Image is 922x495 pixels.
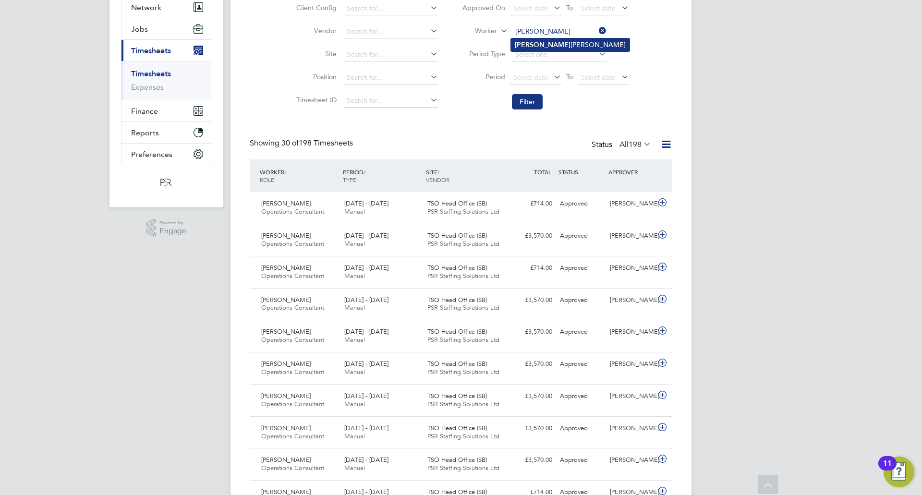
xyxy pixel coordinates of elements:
[344,303,365,312] span: Manual
[293,96,337,104] label: Timesheet ID
[427,231,487,240] span: TSO Head Office (SB)
[293,3,337,12] label: Client Config
[512,94,543,109] button: Filter
[344,272,365,280] span: Manual
[344,456,388,464] span: [DATE] - [DATE]
[284,168,286,176] span: /
[261,456,311,464] span: [PERSON_NAME]
[158,175,175,190] img: psrsolutions-logo-retina.png
[131,24,148,34] span: Jobs
[261,327,311,336] span: [PERSON_NAME]
[606,388,656,404] div: [PERSON_NAME]
[884,457,914,487] button: Open Resource Center, 11 new notifications
[427,207,499,216] span: PSR Staffing Solutions Ltd
[515,41,570,49] b: [PERSON_NAME]
[581,4,616,12] span: Select date
[121,61,211,100] div: Timesheets
[340,163,424,188] div: PERIOD
[159,219,186,227] span: Powered by
[250,138,355,148] div: Showing
[261,392,311,400] span: [PERSON_NAME]
[556,421,606,436] div: Approved
[344,464,365,472] span: Manual
[261,368,324,376] span: Operations Consultant
[462,3,505,12] label: Approved On
[261,424,311,432] span: [PERSON_NAME]
[344,400,365,408] span: Manual
[343,25,438,38] input: Search for...
[257,163,340,188] div: WORKER
[344,432,365,440] span: Manual
[281,138,353,148] span: 198 Timesheets
[364,168,365,176] span: /
[344,207,365,216] span: Manual
[454,26,497,36] label: Worker
[293,26,337,35] label: Vendor
[513,73,548,82] span: Select date
[344,360,388,368] span: [DATE] - [DATE]
[427,303,499,312] span: PSR Staffing Solutions Ltd
[261,264,311,272] span: [PERSON_NAME]
[513,4,548,12] span: Select date
[427,432,499,440] span: PSR Staffing Solutions Ltd
[629,140,642,149] span: 198
[556,163,606,181] div: STATUS
[427,272,499,280] span: PSR Staffing Solutions Ltd
[131,107,158,116] span: Finance
[121,40,211,61] button: Timesheets
[261,240,324,248] span: Operations Consultant
[261,207,324,216] span: Operations Consultant
[883,463,892,476] div: 11
[344,231,388,240] span: [DATE] - [DATE]
[427,400,499,408] span: PSR Staffing Solutions Ltd
[512,25,607,38] input: Search for...
[343,176,356,183] span: TYPE
[427,368,499,376] span: PSR Staffing Solutions Ltd
[260,176,274,183] span: ROLE
[556,292,606,308] div: Approved
[427,392,487,400] span: TSO Head Office (SB)
[427,424,487,432] span: TSO Head Office (SB)
[506,292,556,308] div: £3,570.00
[512,48,607,61] input: Select one
[121,122,211,143] button: Reports
[424,163,507,188] div: SITE
[462,72,505,81] label: Period
[261,336,324,344] span: Operations Consultant
[343,94,438,108] input: Search for...
[606,356,656,372] div: [PERSON_NAME]
[426,176,449,183] span: VENDOR
[344,424,388,432] span: [DATE] - [DATE]
[281,138,299,148] span: 30 of
[556,260,606,276] div: Approved
[556,388,606,404] div: Approved
[344,327,388,336] span: [DATE] - [DATE]
[606,163,656,181] div: APPROVER
[344,392,388,400] span: [DATE] - [DATE]
[506,260,556,276] div: £714.00
[344,199,388,207] span: [DATE] - [DATE]
[556,228,606,244] div: Approved
[121,144,211,165] button: Preferences
[619,140,651,149] label: All
[131,46,171,55] span: Timesheets
[506,452,556,468] div: £3,570.00
[427,296,487,304] span: TSO Head Office (SB)
[343,48,438,61] input: Search for...
[511,38,630,51] li: [PERSON_NAME]
[343,2,438,15] input: Search for...
[261,464,324,472] span: Operations Consultant
[606,260,656,276] div: [PERSON_NAME]
[606,324,656,340] div: [PERSON_NAME]
[427,336,499,344] span: PSR Staffing Solutions Ltd
[131,128,159,137] span: Reports
[506,228,556,244] div: £3,570.00
[534,168,551,176] span: TOTAL
[293,49,337,58] label: Site
[261,432,324,440] span: Operations Consultant
[427,327,487,336] span: TSO Head Office (SB)
[131,83,164,92] a: Expenses
[293,72,337,81] label: Position
[506,421,556,436] div: £3,570.00
[121,100,211,121] button: Finance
